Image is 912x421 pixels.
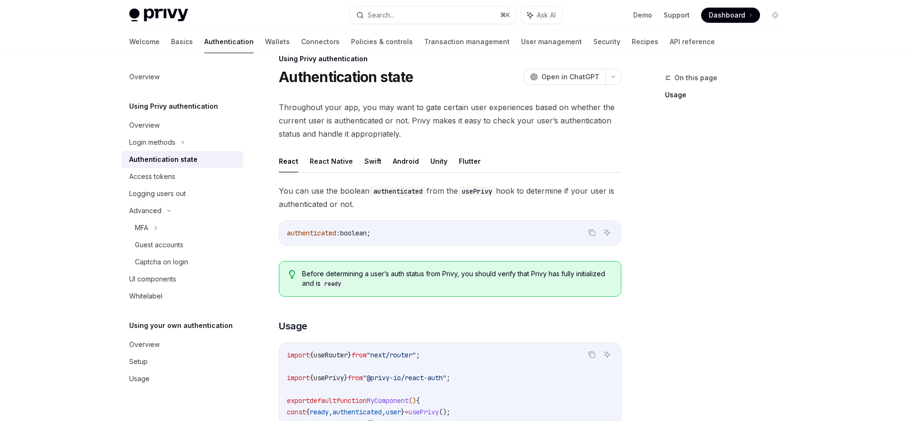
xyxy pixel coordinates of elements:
span: const [287,408,306,416]
span: import [287,351,310,359]
div: Guest accounts [135,239,183,251]
a: Connectors [301,30,340,53]
div: Captcha on login [135,256,188,268]
div: Overview [129,120,160,131]
h1: Authentication state [279,68,413,85]
span: from [348,374,363,382]
a: Overview [122,117,243,134]
span: Dashboard [709,10,745,20]
div: Using Privy authentication [279,54,621,64]
span: default [310,396,336,405]
span: "@privy-io/react-auth" [363,374,446,382]
div: Usage [129,373,150,384]
a: User management [521,30,582,53]
svg: Tip [289,270,295,279]
span: { [310,351,313,359]
a: Whitelabel [122,288,243,305]
button: React Native [310,150,353,172]
span: ⌘ K [500,11,510,19]
span: Throughout your app, you may want to gate certain user experiences based on whether the current u... [279,101,621,140]
button: Ask AI [521,7,562,24]
div: UI components [129,273,176,285]
a: UI components [122,271,243,288]
img: light logo [129,9,188,22]
a: Overview [122,68,243,85]
a: Authentication state [122,151,243,168]
button: Open in ChatGPT [524,69,605,85]
button: Toggle dark mode [768,8,783,23]
span: } [401,408,405,416]
button: Flutter [459,150,481,172]
a: Usage [122,370,243,387]
span: = [405,408,408,416]
div: Overview [129,71,160,83]
button: Unity [430,150,447,172]
span: You can use the boolean from the hook to determine if your user is authenticated or not. [279,184,621,211]
a: Logging users out [122,185,243,202]
div: Authentication state [129,154,198,165]
a: Security [593,30,620,53]
span: () [408,396,416,405]
span: { [416,396,420,405]
button: Ask AI [601,226,613,239]
code: usePrivy [458,186,496,196]
span: ; [416,351,420,359]
div: Search... [368,9,394,21]
a: Setup [122,353,243,370]
div: Overview [129,339,160,350]
div: Advanced [129,205,161,216]
span: function [336,396,367,405]
a: Wallets [265,30,290,53]
span: , [382,408,386,416]
span: } [348,351,351,359]
button: Android [393,150,419,172]
div: Logging users out [129,188,186,199]
a: Basics [171,30,193,53]
span: , [329,408,332,416]
a: Demo [633,10,652,20]
span: Open in ChatGPT [541,72,599,82]
a: Welcome [129,30,160,53]
a: Captcha on login [122,253,243,271]
span: (); [439,408,450,416]
div: Whitelabel [129,290,162,302]
div: Access tokens [129,171,175,182]
span: { [306,408,310,416]
button: Search...⌘K [350,7,516,24]
span: ; [446,374,450,382]
span: Ask AI [537,10,556,20]
a: Transaction management [424,30,510,53]
button: Swift [364,150,381,172]
span: usePrivy [313,374,344,382]
span: ; [367,229,370,237]
span: export [287,396,310,405]
a: Recipes [632,30,658,53]
span: Usage [279,319,307,333]
div: MFA [135,222,148,234]
div: Login methods [129,137,175,148]
span: "next/router" [367,351,416,359]
span: from [351,351,367,359]
a: Authentication [204,30,254,53]
code: ready [321,279,345,289]
a: Policies & controls [351,30,413,53]
span: user [386,408,401,416]
a: Support [664,10,690,20]
span: import [287,374,310,382]
span: { [310,374,313,382]
a: API reference [670,30,715,53]
code: authenticated [370,186,427,196]
span: boolean [340,229,367,237]
button: Copy the contents from the code block [586,348,598,361]
span: authenticated [287,229,336,237]
span: } [344,374,348,382]
div: Setup [129,356,148,367]
a: Overview [122,336,243,353]
h5: Using your own authentication [129,320,233,331]
button: React [279,150,298,172]
span: On this page [674,72,717,84]
span: useRouter [313,351,348,359]
h5: Using Privy authentication [129,101,218,112]
button: Copy the contents from the code block [586,226,598,239]
a: Access tokens [122,168,243,185]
